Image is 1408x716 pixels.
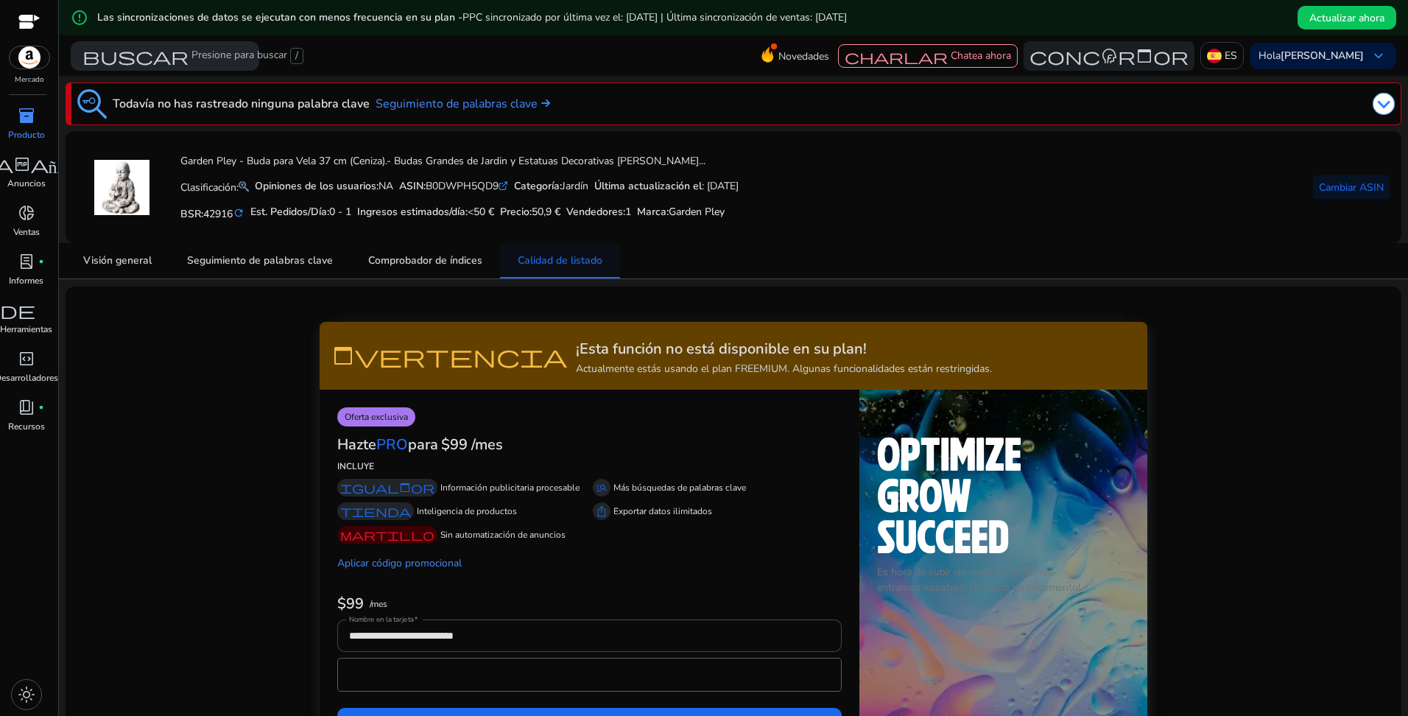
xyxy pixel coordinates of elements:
[180,180,239,194] font: Clasificación:
[337,556,462,570] a: Aplicar código promocional
[468,205,494,219] span: <50 €
[337,436,438,454] h3: Hazte para
[337,594,364,614] b: $99
[417,505,517,518] p: Inteligencia de productos
[538,99,550,108] img: arrow-right.svg
[337,407,415,427] p: Oferta exclusiva
[1313,175,1390,199] button: Cambiar ASIN
[97,12,847,24] h5: Las sincronizaciones de datos se ejecutan con menos frecuencia en su plan -
[368,256,482,266] span: Comprobador de índices
[514,179,562,193] b: Categoría:
[1373,93,1395,115] img: dropdown-arrow.svg
[594,178,739,194] div: : [DATE]
[18,350,35,368] span: code_blocks
[1207,49,1222,63] img: es.svg
[345,660,834,689] iframe: Secure card payment input frame
[845,49,948,64] span: charlar
[1298,6,1396,29] button: Actualizar ahora
[340,529,434,541] span: martillo
[340,505,411,517] span: Tienda
[514,178,588,194] div: Jardín
[613,505,712,518] p: Exportar datos ilimitados
[38,404,44,410] span: fiber_manual_record
[18,399,35,416] span: book_4
[1259,51,1364,61] p: Hola
[180,207,233,221] font: BSR:
[7,177,46,190] p: Anuncios
[566,206,631,219] h5: Vendedores:
[13,225,40,239] p: Ventas
[637,205,725,219] font: :
[370,600,387,609] p: /mes
[596,505,608,517] span: ios_share
[187,256,333,266] span: Seguimiento de palabras clave
[1309,10,1384,26] span: Actualizar ahora
[180,155,739,168] h4: Garden Pley - Buda para Vela 37 cm (Ceniza).- Budas Grandes de Jardin y Estatuas Decorativas [PER...
[18,253,35,270] span: lab_profile
[337,460,842,473] p: INCLUYE
[71,9,88,27] mat-icon: error_outline
[340,482,434,494] span: igualador
[376,435,408,454] span: PRO
[255,178,393,194] div: NA
[18,204,35,222] span: donut_small
[349,614,414,625] mat-label: Nombre en la tarjeta
[1029,47,1189,65] span: concentrador
[462,10,847,24] span: PPC sincronizado por última vez el: [DATE] | Última sincronización de ventas: [DATE]
[203,207,233,221] span: 42916
[399,179,426,193] b: ASIN:
[576,361,992,376] p: Actualmente estás usando el plan FREEMIUM. Algunas funcionalidades están restringidas.
[669,205,725,219] span: Garden Pley
[594,179,702,193] b: Última actualización el
[77,89,107,119] img: keyword-tracking.svg
[233,206,244,220] mat-icon: refresh
[440,528,566,541] p: Sin automatización de anuncios
[637,205,666,219] span: Marca
[8,128,45,141] p: Producto
[440,481,580,494] p: Información publicitaria procesable
[951,49,1011,63] span: Chatea ahora
[625,205,631,219] span: 1
[113,95,370,113] h3: Todavía no has rastreado ninguna palabra clave
[1319,180,1384,195] span: Cambiar ASIN
[10,46,49,69] img: amazon.svg
[1024,41,1194,71] button: concentrador
[191,48,287,64] font: Presione para buscar
[255,179,379,193] b: Opiniones de los usuarios:
[290,48,303,64] span: /
[94,160,149,215] img: 81kN7aSlQlL.jpg
[1370,47,1387,65] span: keyboard_arrow_down
[532,205,560,219] span: 50,9 €
[357,206,494,219] h5: Ingresos estimados/día:
[82,47,189,65] span: buscar
[518,256,602,266] span: Calidad de listado
[18,686,35,703] span: light_mode
[1281,49,1364,63] b: [PERSON_NAME]
[778,43,829,69] span: Novedades
[500,205,560,219] font: Precio:
[83,256,152,266] span: Visión general
[838,44,1018,68] button: charlarChatea ahora
[1225,43,1237,69] p: ES
[9,274,43,287] p: Informes
[331,344,567,368] span: advertencia
[8,420,45,433] p: Recursos
[399,179,499,193] font: B0DWPH5QD9
[15,74,44,85] p: Mercado
[877,564,1130,595] p: Es hora de subir de nivel, ahí es donde entramos nosotros. ¡Tu socio de crecimiento!
[250,206,351,219] h5: Est. Pedidos/Día:
[329,205,351,219] span: 0 - 1
[441,435,503,454] font: $99 /mes
[596,482,608,494] span: manage_search
[38,259,44,264] span: fiber_manual_record
[613,481,746,494] p: Más búsquedas de palabras clave
[376,96,538,112] font: Seguimiento de palabras clave
[576,340,992,358] h3: ¡Esta función no está disponible en su plan!
[18,107,35,124] span: inventory_2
